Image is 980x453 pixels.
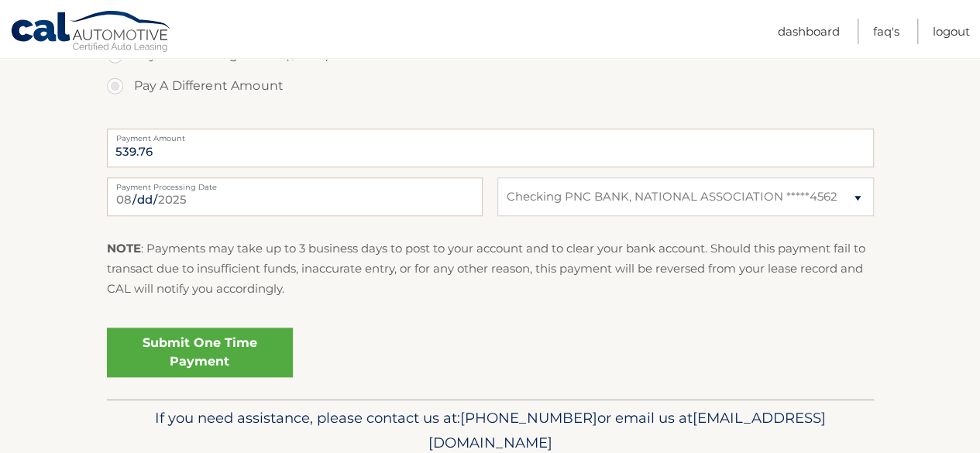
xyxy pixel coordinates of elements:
a: Submit One Time Payment [107,328,293,377]
span: [EMAIL_ADDRESS][DOMAIN_NAME] [428,409,826,451]
a: Cal Automotive [10,10,173,55]
p: : Payments may take up to 3 business days to post to your account and to clear your bank account.... [107,239,874,300]
a: Dashboard [778,19,840,44]
a: FAQ's [873,19,899,44]
a: Logout [933,19,970,44]
label: Payment Processing Date [107,177,483,190]
label: Payment Amount [107,129,874,141]
label: Pay A Different Amount [107,70,874,101]
span: [PHONE_NUMBER] [460,409,597,427]
input: Payment Date [107,177,483,216]
strong: NOTE [107,241,141,256]
input: Payment Amount [107,129,874,167]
